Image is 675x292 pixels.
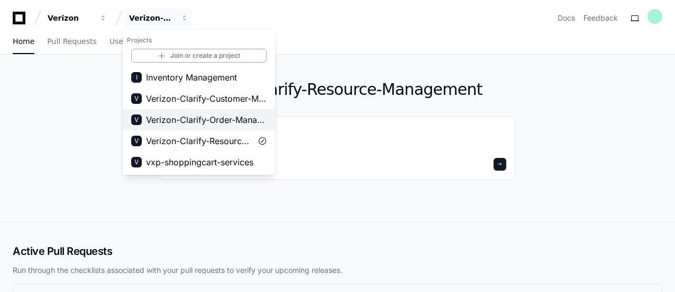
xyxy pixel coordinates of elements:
a: Home [13,30,34,54]
span: Users [110,38,130,45]
div: Verizon [48,13,93,23]
button: Verizon [43,8,111,28]
div: V [131,114,142,125]
button: Verizon-Clarify-Resource-Management [125,8,193,28]
div: Verizon [123,30,275,175]
span: Verizon-Clarify-Order-Management [146,113,267,126]
h1: Projects [123,32,275,49]
span: Verizon-Clarify-Customer-Management [146,92,267,105]
div: I [131,72,142,83]
a: Users [110,30,130,54]
a: Join or create a project [131,49,267,63]
span: Verizon-Clarify-Resource-Management [146,135,252,147]
span: Inventory Management [146,71,237,84]
h2: Active Pull Requests [13,244,662,259]
span: vxp-shoppingcart-services [146,156,253,169]
span: Pull Requests [47,38,96,45]
span: Home [13,38,34,45]
a: Docs [558,13,575,23]
div: V [131,157,142,167]
div: V [131,136,142,146]
div: Verizon-Clarify-Resource-Management [129,13,175,23]
h1: Verizon-Clarify-Resource-Management [160,80,515,99]
a: Pull Requests [47,30,96,54]
div: V [131,93,142,104]
button: Feedback [583,13,618,23]
p: Run through the checklists associated with your pull requests to verify your upcoming releases. [13,265,662,276]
